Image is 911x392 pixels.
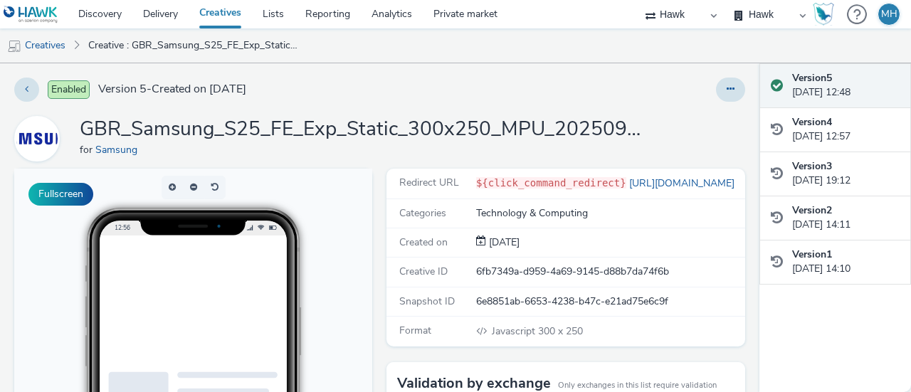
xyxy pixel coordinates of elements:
[792,203,832,217] strong: Version 2
[28,183,93,206] button: Fullscreen
[399,176,459,189] span: Redirect URL
[239,312,340,329] li: Desktop
[399,206,446,220] span: Categories
[490,324,583,338] span: 300 x 250
[239,295,340,312] li: Smartphone
[80,116,649,143] h1: GBR_Samsung_S25_FE_Exp_Static_300x250_MPU_20250922
[7,39,21,53] img: mobile
[16,118,58,159] img: Samsung
[492,324,538,338] span: Javascript
[792,159,900,189] div: [DATE] 19:12
[258,333,293,341] span: QR Code
[476,265,744,279] div: 6fb7349a-d959-4a69-9145-d88b7da74f6b
[881,4,897,25] div: MH
[792,248,900,277] div: [DATE] 14:10
[792,115,900,144] div: [DATE] 12:57
[399,324,431,337] span: Format
[486,235,520,250] div: Creation 22 September 2025, 14:10
[399,295,455,308] span: Snapshot ID
[95,143,143,157] a: Samsung
[258,316,290,324] span: Desktop
[792,71,900,100] div: [DATE] 12:48
[792,248,832,261] strong: Version 1
[239,329,340,346] li: QR Code
[258,299,305,307] span: Smartphone
[476,177,626,189] code: ${click_command_redirect}
[558,380,717,391] small: Only exchanges in this list require validation
[792,71,832,85] strong: Version 5
[48,80,90,99] span: Enabled
[792,203,900,233] div: [DATE] 14:11
[813,3,834,26] img: Hawk Academy
[792,115,832,129] strong: Version 4
[476,295,744,309] div: 6e8851ab-6653-4238-b47c-e21ad75e6c9f
[14,132,65,145] a: Samsung
[81,28,309,63] a: Creative : GBR_Samsung_S25_FE_Exp_Static_300x250_MPU_20250922
[486,235,520,249] span: [DATE]
[476,206,744,221] div: Technology & Computing
[80,143,95,157] span: for
[399,265,448,278] span: Creative ID
[399,235,448,249] span: Created on
[100,55,116,63] span: 12:56
[626,176,740,190] a: [URL][DOMAIN_NAME]
[792,159,832,173] strong: Version 3
[4,6,58,23] img: undefined Logo
[813,3,840,26] a: Hawk Academy
[98,81,246,97] span: Version 5 - Created on [DATE]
